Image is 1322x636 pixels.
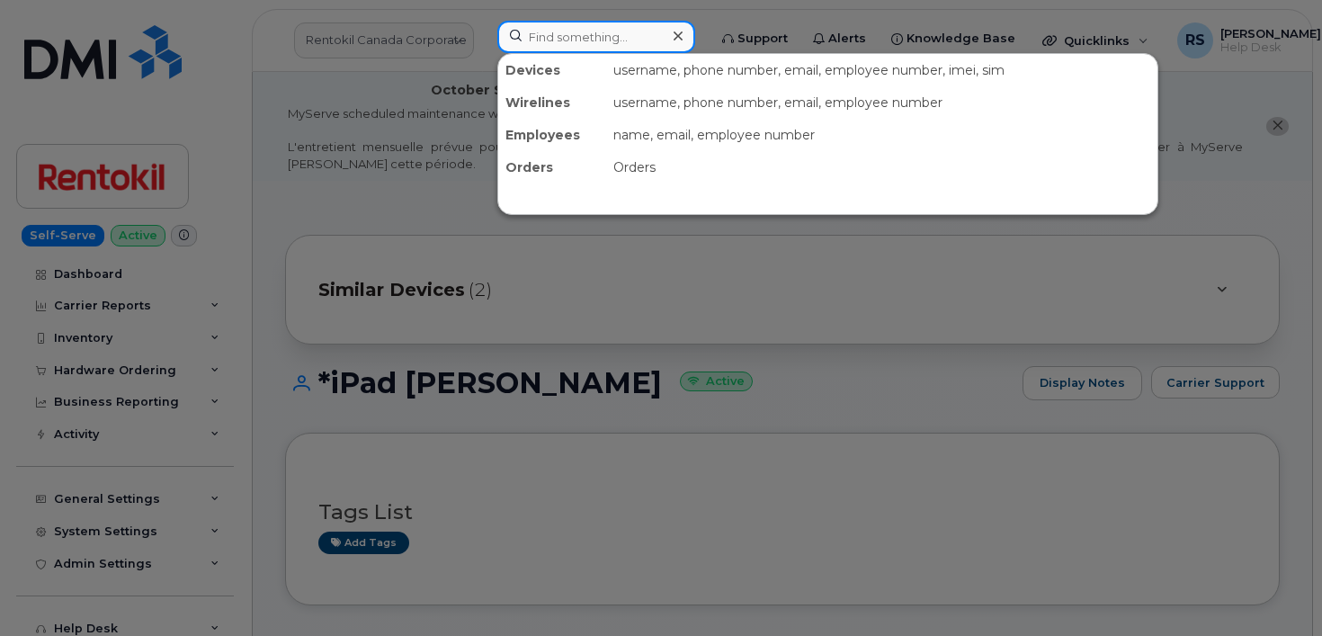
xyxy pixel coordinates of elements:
div: Orders [498,151,606,184]
div: name, email, employee number [606,119,1157,151]
div: Orders [606,151,1157,184]
div: username, phone number, email, employee number [606,86,1157,119]
div: Devices [498,54,606,86]
div: Employees [498,119,606,151]
div: username, phone number, email, employee number, imei, sim [606,54,1157,86]
div: Wirelines [498,86,606,119]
